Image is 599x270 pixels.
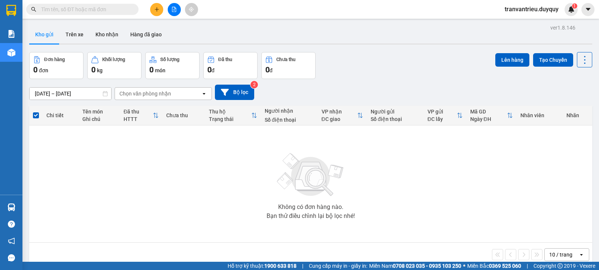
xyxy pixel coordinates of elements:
[215,85,254,100] button: Bộ lọc
[124,116,153,122] div: HTTT
[30,88,111,100] input: Select a date range.
[466,106,517,125] th: Toggle SortBy
[566,112,589,118] div: Nhãn
[33,65,37,74] span: 0
[309,262,367,270] span: Cung cấp máy in - giấy in:
[7,49,15,57] img: warehouse-icon
[549,251,572,258] div: 10 / trang
[7,30,15,38] img: solution-icon
[572,3,577,9] sup: 1
[102,57,125,62] div: Khối lượng
[533,53,573,67] button: Tạo Chuyến
[171,7,177,12] span: file-add
[185,3,198,16] button: aim
[218,57,232,62] div: Đã thu
[7,203,15,211] img: warehouse-icon
[499,4,565,14] span: tranvantrieu.duyquy
[82,109,116,115] div: Tên món
[31,7,36,12] span: search
[8,237,15,245] span: notification
[124,25,168,43] button: Hàng đã giao
[44,57,65,62] div: Đơn hàng
[29,52,83,79] button: Đơn hàng0đơn
[6,5,16,16] img: logo-vxr
[470,116,507,122] div: Ngày ĐH
[270,67,273,73] span: đ
[276,57,295,62] div: Chưa thu
[369,262,461,270] span: Miền Nam
[160,57,179,62] div: Số lượng
[189,7,194,12] span: aim
[371,116,420,122] div: Số điện thoại
[278,204,343,210] div: Không có đơn hàng nào.
[8,221,15,228] span: question-circle
[261,52,316,79] button: Chưa thu0đ
[265,117,314,123] div: Số điện thoại
[489,263,521,269] strong: 0369 525 060
[166,112,201,118] div: Chưa thu
[228,262,297,270] span: Hỗ trợ kỹ thuật:
[265,108,314,114] div: Người nhận
[209,109,251,115] div: Thu hộ
[212,67,215,73] span: đ
[46,112,75,118] div: Chi tiết
[41,5,130,13] input: Tìm tên, số ĐT hoặc mã đơn
[97,67,103,73] span: kg
[393,263,461,269] strong: 0708 023 035 - 0935 103 250
[371,109,420,115] div: Người gửi
[302,262,303,270] span: |
[428,109,457,115] div: VP gửi
[527,262,528,270] span: |
[265,65,270,74] span: 0
[29,25,60,43] button: Kho gửi
[82,116,116,122] div: Ghi chú
[201,91,207,97] svg: open
[205,106,261,125] th: Toggle SortBy
[91,65,95,74] span: 0
[39,67,48,73] span: đơn
[267,213,355,219] div: Bạn thử điều chỉnh lại bộ lọc nhé!
[60,25,89,43] button: Trên xe
[168,3,181,16] button: file-add
[573,3,576,9] span: 1
[424,106,466,125] th: Toggle SortBy
[578,252,584,258] svg: open
[318,106,367,125] th: Toggle SortBy
[428,116,457,122] div: ĐC lấy
[149,65,153,74] span: 0
[89,25,124,43] button: Kho nhận
[207,65,212,74] span: 0
[568,6,575,13] img: icon-new-feature
[8,254,15,261] span: message
[150,3,163,16] button: plus
[322,109,357,115] div: VP nhận
[463,264,465,267] span: ⚪️
[467,262,521,270] span: Miền Bắc
[557,263,563,269] span: copyright
[520,112,559,118] div: Nhân viên
[154,7,159,12] span: plus
[470,109,507,115] div: Mã GD
[209,116,251,122] div: Trạng thái
[322,116,357,122] div: ĐC giao
[145,52,200,79] button: Số lượng0món
[120,106,162,125] th: Toggle SortBy
[581,3,595,16] button: caret-down
[495,53,529,67] button: Lên hàng
[124,109,153,115] div: Đã thu
[250,81,258,88] sup: 2
[119,90,171,97] div: Chọn văn phòng nhận
[273,149,348,201] img: svg+xml;base64,PHN2ZyBjbGFzcz0ibGlzdC1wbHVnX19zdmciIHhtbG5zPSJodHRwOi8vd3d3LnczLm9yZy8yMDAwL3N2Zy...
[550,24,575,32] div: ver 1.8.146
[203,52,258,79] button: Đã thu0đ
[155,67,165,73] span: món
[87,52,142,79] button: Khối lượng0kg
[585,6,592,13] span: caret-down
[264,263,297,269] strong: 1900 633 818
